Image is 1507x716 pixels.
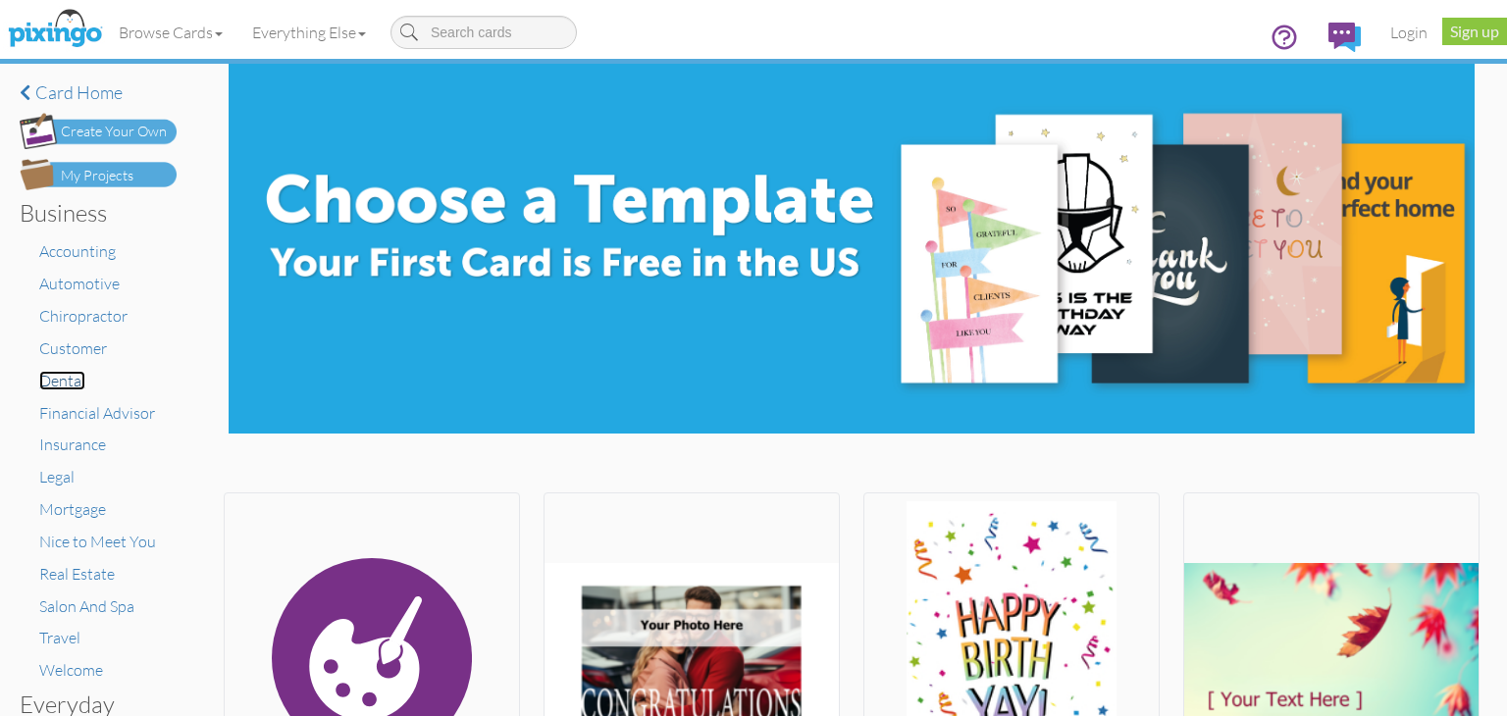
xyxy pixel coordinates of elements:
[1376,8,1442,57] a: Login
[3,5,107,54] img: pixingo logo
[39,499,106,519] a: Mortgage
[20,200,162,226] h3: Business
[39,274,120,293] a: Automotive
[39,628,80,647] a: Travel
[39,241,116,261] a: Accounting
[39,371,85,390] a: Dental
[104,8,237,57] a: Browse Cards
[20,83,177,103] a: Card home
[20,159,177,190] img: my-projects-button.png
[390,16,577,49] input: Search cards
[61,122,167,142] div: Create Your Own
[1442,18,1507,45] a: Sign up
[39,403,155,423] a: Financial Advisor
[1506,715,1507,716] iframe: Chat
[20,113,177,149] img: create-own-button.png
[61,166,133,186] div: My Projects
[39,435,106,454] a: Insurance
[229,64,1474,434] img: e8896c0d-71ea-4978-9834-e4f545c8bf84.jpg
[39,467,75,486] a: Legal
[39,338,107,358] a: Customer
[39,564,115,584] a: Real Estate
[237,8,381,57] a: Everything Else
[39,306,128,326] a: Chiropractor
[1328,23,1361,52] img: comments.svg
[39,660,103,680] a: Welcome
[39,596,134,616] a: Salon And Spa
[39,532,156,551] a: Nice to Meet You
